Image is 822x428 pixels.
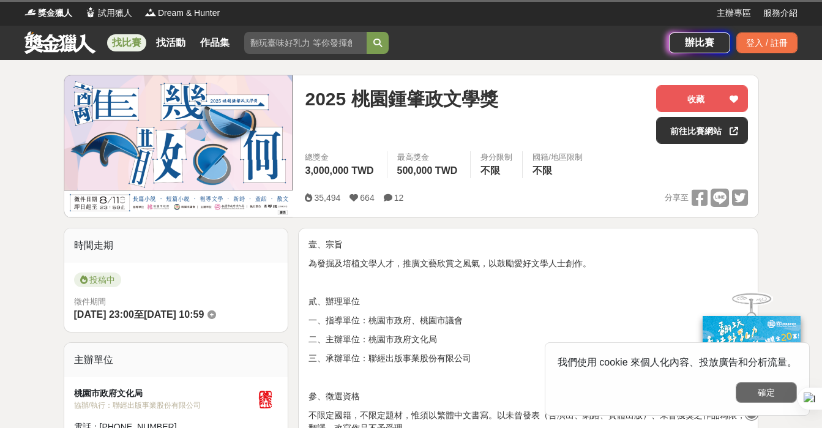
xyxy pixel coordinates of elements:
span: Dream & Hunter [158,7,220,20]
p: 為發掘及培植文學人才，推廣文藝欣賞之風氣，以鼓勵愛好文學人士創作。 [308,257,748,270]
span: 試用獵人 [98,7,132,20]
span: 35,494 [314,193,340,203]
p: 參、徵選資格 [308,390,748,403]
div: 國籍/地區限制 [532,151,583,163]
img: Logo [84,6,97,18]
button: 確定 [736,382,797,403]
img: Logo [144,6,157,18]
p: 貳、辦理單位 [308,295,748,308]
p: 三、承辦單位：聯經出版事業股份有限公司 [308,352,748,365]
span: 最高獎金 [397,151,461,163]
p: 一、指導單位：桃園市政府、桃園市議會 [308,314,748,327]
span: 投稿中 [74,272,121,287]
span: 2025 桃園鍾肇政文學獎 [305,85,498,113]
div: 桃園市政府文化局 [74,387,254,400]
span: 500,000 TWD [397,165,458,176]
a: Logo試用獵人 [84,7,132,20]
span: 664 [360,193,374,203]
span: [DATE] 10:59 [144,309,204,320]
span: 3,000,000 TWD [305,165,373,176]
div: 協辦/執行： 聯經出版事業股份有限公司 [74,400,254,411]
a: 辦比賽 [669,32,730,53]
p: 壹、宗旨 [308,238,748,251]
span: 12 [394,193,404,203]
img: Logo [24,6,37,18]
span: 總獎金 [305,151,376,163]
div: 身分限制 [480,151,512,163]
a: 前往比賽網站 [656,117,748,144]
a: 作品集 [195,34,234,51]
div: 時間走期 [64,228,288,263]
span: 徵件期間 [74,297,106,306]
span: [DATE] 23:00 [74,309,134,320]
img: Cover Image [64,75,293,217]
span: 不限 [480,165,500,176]
span: 我們使用 cookie 來個人化內容、投放廣告和分析流量。 [558,357,797,367]
input: 翻玩臺味好乳力 等你發揮創意！ [244,32,367,54]
a: Logo獎金獵人 [24,7,72,20]
button: 收藏 [656,85,748,112]
a: 找比賽 [107,34,146,51]
p: 二、主辦單位：桃園市政府文化局 [308,333,748,346]
span: 分享至 [665,189,689,207]
span: 不限 [532,165,552,176]
span: 至 [134,309,144,320]
a: 主辦專區 [717,7,751,20]
div: 登入 / 註冊 [736,32,798,53]
div: 主辦單位 [64,343,288,377]
span: 獎金獵人 [38,7,72,20]
a: LogoDream & Hunter [144,7,220,20]
img: ff197300-f8ee-455f-a0ae-06a3645bc375.jpg [703,316,801,397]
a: 找活動 [151,34,190,51]
a: 服務介紹 [763,7,798,20]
